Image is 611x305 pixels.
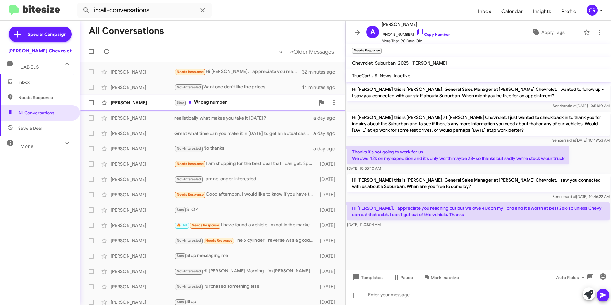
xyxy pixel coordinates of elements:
[317,253,340,259] div: [DATE]
[177,285,201,289] span: Not-Interested
[18,94,73,101] span: Needs Response
[18,110,54,116] span: All Conversations
[317,222,340,229] div: [DATE]
[302,84,340,90] div: 44 minutes ago
[18,125,42,131] span: Save a Deal
[431,272,459,283] span: Mark Inactive
[317,284,340,290] div: [DATE]
[111,176,174,183] div: [PERSON_NAME]
[275,45,338,58] nav: Page navigation example
[177,146,201,151] span: Not-Interested
[111,222,174,229] div: [PERSON_NAME]
[317,268,340,275] div: [DATE]
[177,162,204,166] span: Needs Response
[496,2,528,21] a: Calendar
[553,194,610,199] span: Sender [DATE] 10:46:22 AM
[552,138,610,143] span: Sender [DATE] 10:49:53 AM
[20,144,34,149] span: More
[313,145,340,152] div: a day ago
[286,45,338,58] button: Next
[279,48,282,56] span: «
[313,130,340,137] div: a day ago
[581,5,604,16] button: CR
[177,254,184,258] span: Stop
[174,160,317,168] div: I am shopping for the best deal that I can get. Specifically looking for 0% interest on end of ye...
[418,272,464,283] button: Mark Inactive
[351,272,383,283] span: Templates
[565,103,576,108] span: said at
[556,2,581,21] span: Profile
[177,85,201,89] span: Not-Interested
[411,60,447,66] span: [PERSON_NAME]
[347,166,381,171] span: [DATE] 10:55:10 AM
[20,64,39,70] span: Labels
[174,237,317,244] div: The 6 cylinder Traverse was a good vehicle with nice power and a smooth, quiet ride. The new trav...
[317,176,340,183] div: [DATE]
[400,272,413,283] span: Pause
[111,130,174,137] div: [PERSON_NAME]
[565,194,576,199] span: said at
[416,32,450,37] a: Copy Number
[8,48,72,54] div: [PERSON_NAME] Chevrolet
[177,239,201,243] span: Not-Interested
[394,73,410,79] span: Inactive
[317,238,340,244] div: [DATE]
[473,2,496,21] a: Inbox
[205,239,233,243] span: Needs Response
[111,253,174,259] div: [PERSON_NAME]
[515,27,580,38] button: Apply Tags
[174,191,317,198] div: Good afternoon, I would like to know if you have the Cadillac, and when I can go to check if I ca...
[587,5,598,16] div: CR
[275,45,286,58] button: Previous
[177,70,204,74] span: Needs Response
[89,26,164,36] h1: All Conversations
[177,177,201,181] span: Not-Interested
[553,103,610,108] span: Sender [DATE] 10:51:10 AM
[382,28,450,38] span: [PHONE_NUMBER]
[28,31,66,37] span: Special Campaign
[111,145,174,152] div: [PERSON_NAME]
[293,48,334,55] span: Older Messages
[565,138,576,143] span: said at
[528,2,556,21] a: Insights
[174,268,317,275] div: Hi [PERSON_NAME] Morning. I'm [PERSON_NAME], Sales consultant at [PERSON_NAME] Chevrolet. I am mo...
[375,60,396,66] span: Suburban
[352,60,373,66] span: Chevrolet
[174,83,302,91] div: Want one don't like the prices
[174,145,313,152] div: No thanks
[317,161,340,167] div: [DATE]
[174,252,317,260] div: Stop messaging me
[551,272,592,283] button: Auto Fields
[174,283,317,290] div: Purchased something else
[111,238,174,244] div: [PERSON_NAME]
[174,99,315,106] div: Wrong number
[347,112,610,136] p: Hi [PERSON_NAME] this is [PERSON_NAME] at [PERSON_NAME] Chevrolet. I just wanted to check back in...
[174,222,317,229] div: I have found a vehicle. Im not in the market anymore
[177,269,201,273] span: Not-Interested
[388,272,418,283] button: Pause
[174,176,317,183] div: I am no longer interested
[302,69,340,75] div: 32 minutes ago
[111,284,174,290] div: [PERSON_NAME]
[352,73,391,79] span: TrueCar/U.S. News
[111,84,174,90] div: [PERSON_NAME]
[290,48,293,56] span: »
[111,161,174,167] div: [PERSON_NAME]
[347,174,610,192] p: Hi [PERSON_NAME] this is [PERSON_NAME], General Sales Manager at [PERSON_NAME] Chevrolet. I saw y...
[177,300,184,304] span: Stop
[382,38,450,44] span: More Than 90 Days Old
[192,223,219,227] span: Needs Response
[111,192,174,198] div: [PERSON_NAME]
[174,115,313,121] div: realistically what makes you take it [DATE]?
[347,146,569,164] p: Thanks it's not going to work for us We owe 42k on my expedition and it's only worth maybe 28- so...
[111,115,174,121] div: [PERSON_NAME]
[556,272,587,283] span: Auto Fields
[177,192,204,197] span: Needs Response
[541,27,565,38] span: Apply Tags
[313,115,340,121] div: a day ago
[174,130,313,137] div: Great what time can you make it in [DATE] to get an actual cash value for your vehicle?
[370,27,375,37] span: A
